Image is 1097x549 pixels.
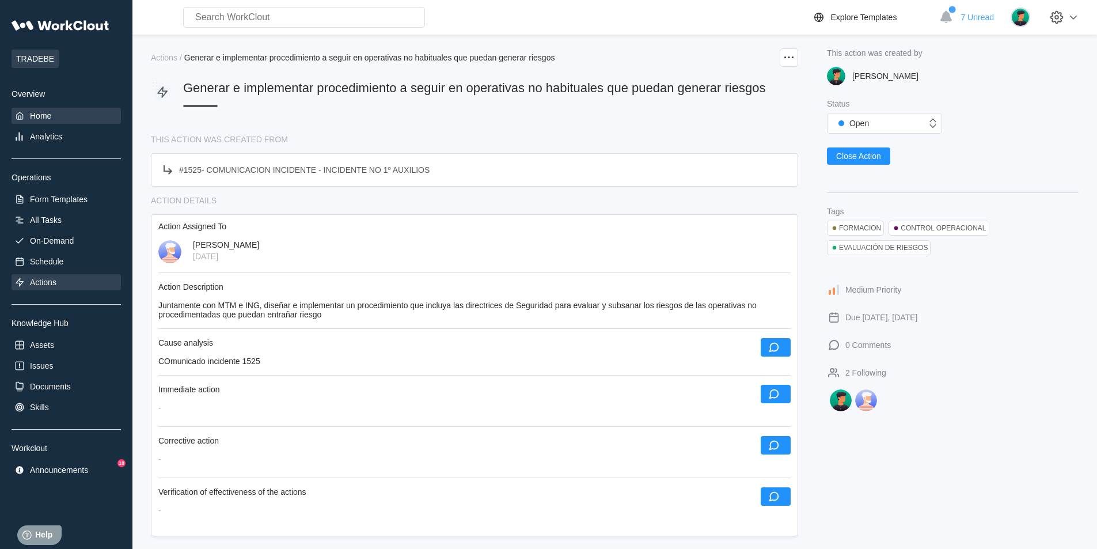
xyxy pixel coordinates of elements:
[845,340,891,350] div: 0 Comments
[158,385,220,394] div: Immediate action
[151,53,180,62] a: Actions
[961,13,994,22] span: 7 Unread
[845,368,886,377] div: 2 Following
[827,67,845,85] img: user.png
[12,233,121,249] a: On-Demand
[117,459,126,467] div: 10
[207,165,430,175] span: COMUNICACION INCIDENTE - INCIDENTE NO 1º AUXILIOS
[12,191,121,207] a: Form Templates
[183,7,425,28] input: Search WorkClout
[151,135,798,144] div: THIS ACTION WAS CREATED FROM
[158,282,791,291] div: Action Description
[833,115,869,131] div: Open
[158,403,791,412] div: -
[12,399,121,415] a: Skills
[827,48,1079,58] div: This action was created by
[12,253,121,270] a: Schedule
[12,89,121,99] div: Overview
[30,278,56,287] div: Actions
[839,224,881,232] div: FORMACION
[30,132,62,141] div: Analytics
[180,53,182,62] div: /
[839,244,928,252] div: EVALUACIÓN DE RIESGOS
[179,165,430,175] div: # 1525 -
[12,358,121,374] a: Issues
[836,152,881,160] span: Close Action
[151,196,798,205] div: ACTION DETAILS
[30,195,88,204] div: Form Templates
[12,337,121,353] a: Assets
[852,71,918,81] div: [PERSON_NAME]
[30,111,51,120] div: Home
[193,252,259,261] div: [DATE]
[30,403,49,412] div: Skills
[12,108,121,124] a: Home
[30,340,54,350] div: Assets
[1011,7,1030,27] img: user.png
[827,99,1079,108] div: Status
[158,240,181,263] img: user-3.png
[845,285,901,294] div: Medium Priority
[12,173,121,182] div: Operations
[30,382,71,391] div: Documents
[830,13,897,22] div: Explore Templates
[193,240,259,249] div: [PERSON_NAME]
[827,147,890,165] button: Close Action
[183,81,765,95] span: Generar e implementar procedimiento a seguir en operativas no habituales que puedan generar riesgos
[30,236,74,245] div: On-Demand
[12,128,121,145] a: Analytics
[151,53,177,62] div: Actions
[158,338,213,347] div: Cause analysis
[829,389,852,412] img: PAU AYATS
[30,215,62,225] div: All Tasks
[30,257,63,266] div: Schedule
[184,53,555,62] span: Generar e implementar procedimiento a seguir en operativas no habituales que puedan generar riesgos
[158,487,306,497] div: Verification of effectiveness of the actions
[12,274,121,290] a: Actions
[158,455,791,464] div: -
[158,301,791,319] div: Juntamente con MTM e ING, diseñar e implementar un procedimiento que incluya las directrices de S...
[845,313,918,322] div: Due [DATE], [DATE]
[30,465,88,475] div: Announcements
[30,361,53,370] div: Issues
[158,506,791,515] div: -
[158,436,219,445] div: Corrective action
[158,357,791,366] div: COmunicado incidente 1525
[12,444,121,453] div: Workclout
[901,224,986,232] div: CONTROL OPERACIONAL
[158,222,791,231] div: Action Assigned To
[12,319,121,328] div: Knowledge Hub
[855,389,878,412] img: NATALIA BUDIA
[812,10,933,24] a: Explore Templates
[12,50,59,68] span: TRADEBE
[12,462,121,478] a: Announcements
[827,207,1079,216] div: Tags
[151,153,798,187] a: #1525- COMUNICACION INCIDENTE - INCIDENTE NO 1º AUXILIOS
[12,378,121,395] a: Documents
[12,212,121,228] a: All Tasks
